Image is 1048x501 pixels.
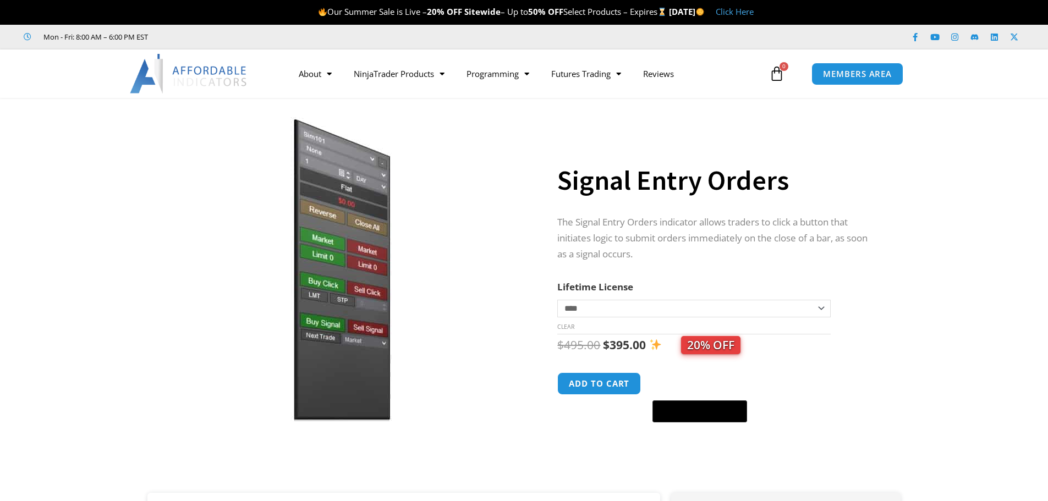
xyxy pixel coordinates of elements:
p: The Signal Entry Orders indicator allows traders to click a button that initiates logic to submit... [557,214,879,262]
img: LogoAI | Affordable Indicators – NinjaTrader [130,54,248,93]
nav: Menu [288,61,766,86]
strong: [DATE] [669,6,705,17]
a: About [288,61,343,86]
iframe: Secure express checkout frame [650,371,749,397]
label: Lifetime License [557,280,633,293]
img: 🌞 [696,8,704,16]
button: Buy with GPay [652,400,747,422]
span: $ [603,337,610,353]
img: 🔥 [319,8,327,16]
a: Clear options [557,323,574,331]
span: Our Summer Sale is Live – – Up to Select Products – Expires [318,6,669,17]
a: Reviews [632,61,685,86]
span: MEMBERS AREA [823,70,892,78]
h1: Signal Entry Orders [557,161,879,200]
strong: 20% OFF [427,6,462,17]
span: Mon - Fri: 8:00 AM – 6:00 PM EST [41,30,148,43]
img: ✨ [650,339,661,350]
strong: 50% OFF [528,6,563,17]
a: MEMBERS AREA [811,63,903,85]
span: 20% OFF [681,336,740,354]
strong: Sitewide [464,6,501,17]
bdi: 495.00 [557,337,600,353]
iframe: Customer reviews powered by Trustpilot [163,31,328,42]
a: Futures Trading [540,61,632,86]
a: 0 [753,58,801,90]
a: NinjaTrader Products [343,61,456,86]
img: SignalEntryOrders [163,117,517,421]
a: Click Here [716,6,754,17]
span: 0 [780,62,788,71]
a: Programming [456,61,540,86]
button: Add to cart [557,372,641,395]
img: ⌛ [658,8,666,16]
bdi: 395.00 [603,337,646,353]
span: $ [557,337,564,353]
